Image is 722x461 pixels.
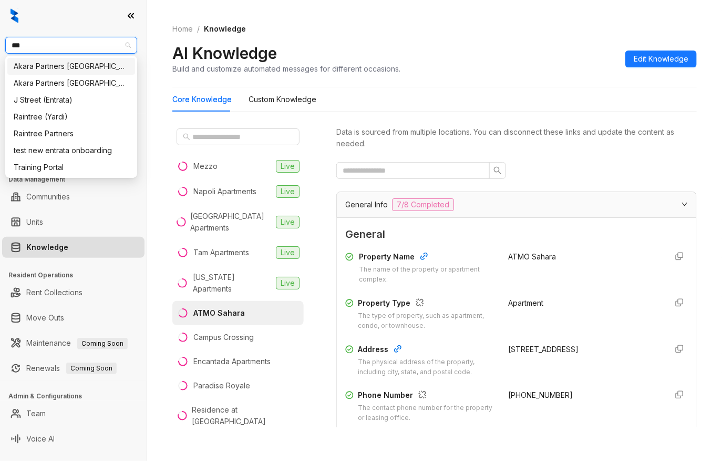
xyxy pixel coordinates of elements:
li: Leads [2,71,145,92]
a: Units [26,212,43,233]
div: Core Knowledge [172,94,232,105]
div: The name of the property or apartment complex. [359,265,496,285]
span: search [183,133,190,141]
div: Akara Partners [GEOGRAPHIC_DATA] [14,61,129,72]
li: Team [2,403,145,424]
span: ATMO Sahara [508,252,556,261]
div: Campus Crossing [193,332,254,343]
div: Data is sourced from multiple locations. You can disconnect these links and update the content as... [336,126,697,149]
span: Knowledge [204,24,246,33]
span: Live [276,216,300,228]
span: [PHONE_NUMBER] [508,390,573,399]
div: ATMO Sahara [193,307,245,319]
div: Property Name [359,251,496,265]
span: search [493,166,502,175]
span: Apartment [508,298,543,307]
span: Live [276,185,300,198]
li: Renewals [2,358,145,379]
h2: AI Knowledge [172,43,277,63]
div: Akara Partners [GEOGRAPHIC_DATA] [14,77,129,89]
h3: Resident Operations [8,270,147,280]
a: Communities [26,186,70,207]
div: Napoli Apartments [193,186,256,197]
div: Training Portal [7,159,135,176]
li: Voice AI [2,428,145,449]
div: Encantada Apartments [193,356,271,367]
li: Leasing [2,116,145,137]
div: Build and customize automated messages for different occasions. [172,63,400,74]
div: Property Type [358,297,496,311]
li: Maintenance [2,333,145,354]
h3: Admin & Configurations [8,392,147,401]
div: Akara Partners Nashville [7,58,135,75]
li: Rent Collections [2,282,145,303]
span: 7/8 Completed [392,198,454,211]
div: Raintree Partners [14,128,129,139]
div: Custom Knowledge [249,94,316,105]
div: The contact phone number for the property or leasing office. [358,403,496,423]
a: Rent Collections [26,282,82,303]
div: J Street (Entrata) [7,92,135,108]
div: test new entrata onboarding [14,145,129,156]
div: The physical address of the property, including city, state, and postal code. [358,357,496,377]
li: Collections [2,141,145,162]
a: Team [26,403,46,424]
li: / [197,23,200,35]
div: Tam Apartments [193,247,249,258]
a: Knowledge [26,237,68,258]
span: Live [276,277,300,289]
li: Communities [2,186,145,207]
div: Address [358,344,496,357]
div: Raintree Partners [7,125,135,142]
a: Move Outs [26,307,64,328]
div: [GEOGRAPHIC_DATA] Apartments [190,211,272,234]
button: Edit Knowledge [625,51,697,67]
div: Raintree (Yardi) [7,108,135,125]
span: General [345,226,688,243]
span: expanded [682,201,688,207]
div: J Street (Entrata) [14,94,129,106]
span: Coming Soon [66,363,117,374]
li: Units [2,212,145,233]
div: General Info7/8 Completed [337,192,696,217]
h3: Data Management [8,175,147,184]
a: Voice AI [26,428,55,449]
span: Live [276,160,300,173]
li: Knowledge [2,237,145,258]
div: Training Portal [14,162,129,173]
div: Residence at [GEOGRAPHIC_DATA] [192,404,300,427]
a: Home [170,23,195,35]
div: Mezzo [193,161,218,172]
div: Phone Number [358,389,496,403]
span: Edit Knowledge [634,53,688,65]
div: The type of property, such as apartment, condo, or townhouse. [358,311,496,331]
div: Raintree (Yardi) [14,111,129,123]
span: Coming Soon [77,338,128,349]
span: Live [276,246,300,259]
a: RenewalsComing Soon [26,358,117,379]
div: Akara Partners Phoenix [7,75,135,92]
div: test new entrata onboarding [7,142,135,159]
div: [US_STATE] Apartments [193,272,272,295]
div: Paradise Royale [193,380,250,392]
li: Move Outs [2,307,145,328]
span: General Info [345,199,388,211]
img: logo [11,8,18,23]
div: [STREET_ADDRESS] [508,344,658,355]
